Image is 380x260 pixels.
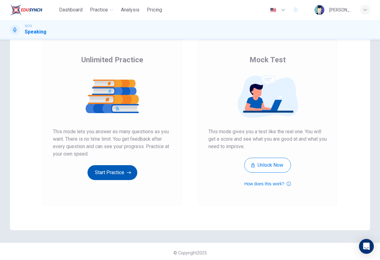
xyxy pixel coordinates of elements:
[144,4,164,15] button: Pricing
[88,165,137,180] button: Start Practice
[81,55,143,65] span: Unlimited Practice
[147,6,162,14] span: Pricing
[121,6,139,14] span: Analysis
[10,4,57,16] a: EduSynch logo
[208,128,327,150] span: This mode gives you a test like the real one. You will get a score and see what you are good at a...
[173,250,207,255] span: © Copyright 2025
[244,158,291,173] button: Unlock Now
[10,4,42,16] img: EduSynch logo
[314,5,324,15] img: Profile picture
[244,180,291,187] button: How does this work?
[359,239,374,254] div: Open Intercom Messenger
[329,6,353,14] div: [PERSON_NAME] [PERSON_NAME]
[25,24,32,28] span: IELTS
[53,128,172,158] span: This mode lets you answer as many questions as you want. There is no time limit. You get feedback...
[118,4,142,15] button: Analysis
[88,4,116,15] button: Practice
[90,6,108,14] span: Practice
[269,8,277,12] img: en
[250,55,286,65] span: Mock Test
[57,4,85,15] button: Dashboard
[59,6,83,14] span: Dashboard
[25,28,46,36] h1: Speaking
